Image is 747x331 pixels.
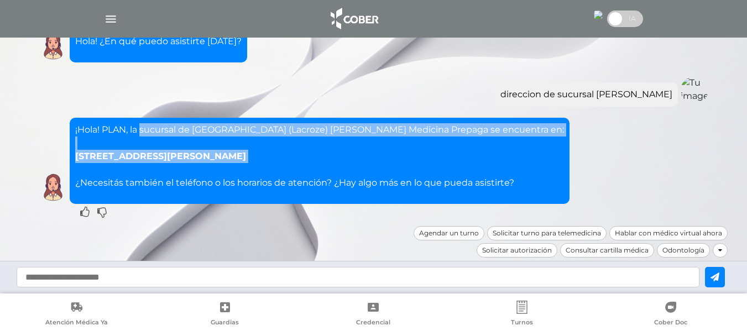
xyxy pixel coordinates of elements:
[325,6,383,32] img: logo_cober_home-white.png
[594,10,603,19] img: 7294
[681,76,708,104] img: Tu imagen
[151,301,300,329] a: Guardias
[511,318,533,328] span: Turnos
[299,301,448,329] a: Credencial
[487,226,607,240] div: Solicitar turno para telemedicina
[2,301,151,329] a: Atención Médica Ya
[500,88,672,101] div: direccion de sucursal [PERSON_NAME]
[414,226,484,240] div: Agendar un turno
[75,123,564,190] p: ¡Hola! PLAN, la sucursal de [GEOGRAPHIC_DATA] (Lacroze) [PERSON_NAME] Medicina Prepaga se encuent...
[39,32,67,60] img: Cober IA
[477,243,557,258] div: Solicitar autorización
[75,151,246,161] strong: [STREET_ADDRESS][PERSON_NAME]
[211,318,239,328] span: Guardias
[45,318,108,328] span: Atención Médica Ya
[654,318,687,328] span: Cober Doc
[596,301,745,329] a: Cober Doc
[356,318,390,328] span: Credencial
[657,243,710,258] div: Odontología
[448,301,597,329] a: Turnos
[609,226,728,240] div: Hablar con médico virtual ahora
[75,35,242,48] p: Hola! ¿En qué puedo asistirte [DATE]?
[104,12,118,26] img: Cober_menu-lines-white.svg
[560,243,654,258] div: Consultar cartilla médica
[39,174,67,201] img: Cober IA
